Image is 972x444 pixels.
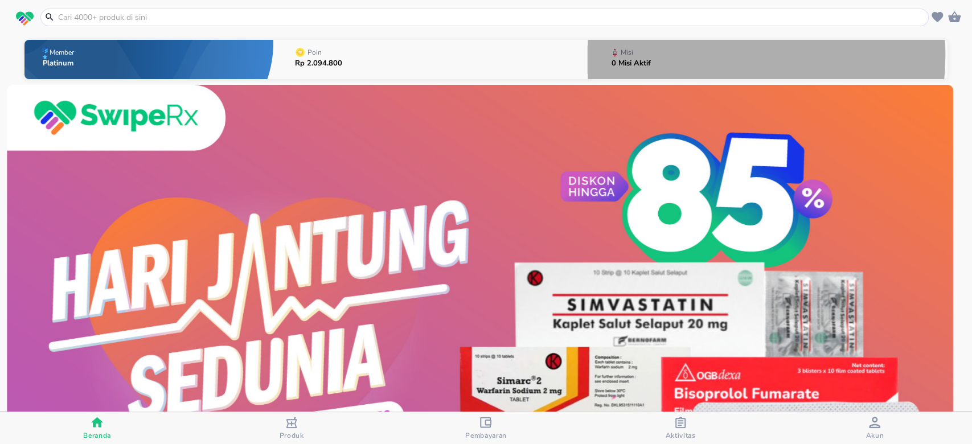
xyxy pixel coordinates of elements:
[50,49,74,56] p: Member
[307,49,322,56] p: Poin
[465,431,507,440] span: Pembayaran
[583,412,777,444] button: Aktivitas
[621,49,633,56] p: Misi
[588,37,948,82] button: Misi0 Misi Aktif
[389,412,583,444] button: Pembayaran
[866,431,884,440] span: Akun
[665,431,695,440] span: Aktivitas
[295,60,342,67] p: Rp 2.094.800
[273,37,587,82] button: PoinRp 2.094.800
[16,11,34,26] img: logo_swiperx_s.bd005f3b.svg
[280,431,304,440] span: Produk
[778,412,972,444] button: Akun
[83,431,111,440] span: Beranda
[24,37,274,82] button: MemberPlatinum
[57,11,926,23] input: Cari 4000+ produk di sini
[43,60,76,67] p: Platinum
[612,60,651,67] p: 0 Misi Aktif
[194,412,388,444] button: Produk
